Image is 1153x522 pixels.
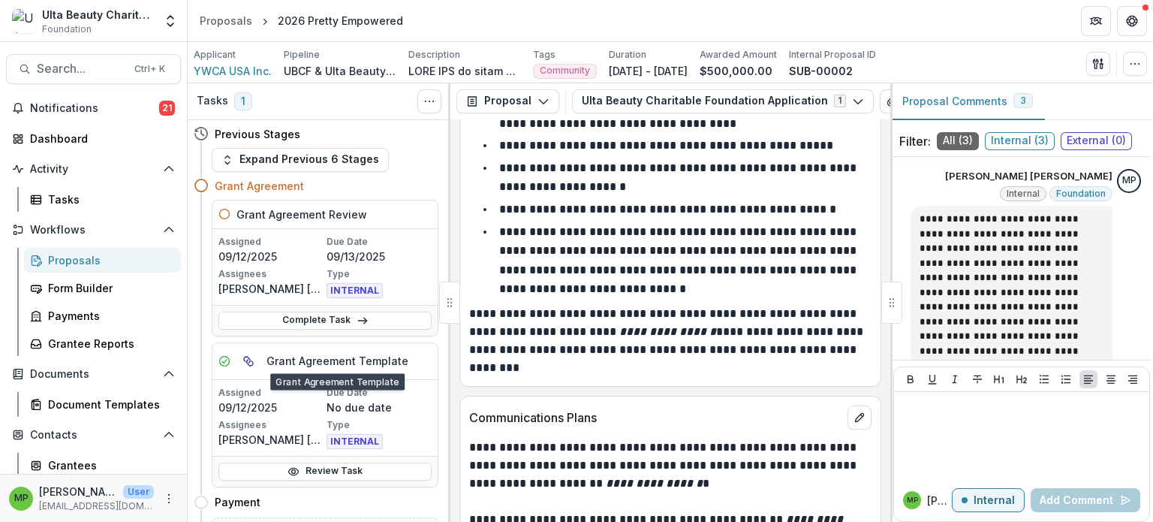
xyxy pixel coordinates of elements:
button: Ordered List [1057,370,1075,388]
button: Proposal Comments [890,83,1045,120]
button: Expand Previous 6 Stages [212,148,389,172]
span: External ( 0 ) [1061,132,1132,150]
div: Form Builder [48,280,169,296]
a: Dashboard [6,126,181,151]
span: Documents [30,368,157,381]
p: User [123,485,154,499]
button: View Attached Files [880,89,904,113]
p: Assigned [218,386,324,400]
p: Due Date [327,235,432,249]
a: Payments [24,303,181,328]
a: Grantees [24,453,181,478]
h4: Grant Agreement [215,178,304,194]
p: Description [408,48,460,62]
p: Awarded Amount [700,48,777,62]
button: Italicize [946,370,964,388]
button: Heading 2 [1013,370,1031,388]
p: Communications Plans [469,409,841,427]
span: Internal ( 3 ) [985,132,1055,150]
p: LORE IPS do sitam co adipisci eli seddoeiusm temporincid utla Etdo Magnaa en adminim Veniam Quisn... [408,63,521,79]
button: More [160,490,178,508]
span: Foundation [1056,189,1106,199]
div: Grantees [48,457,169,473]
button: Bold [902,370,920,388]
button: Add Comment [1031,488,1140,512]
button: Align Left [1079,370,1097,388]
p: Applicant [194,48,236,62]
div: Ulta Beauty Charitable Foundation [42,7,154,23]
div: Marisch Perera [14,493,29,503]
p: Filter: [899,132,931,150]
span: INTERNAL [327,434,383,449]
button: Ulta Beauty Charitable Foundation Application1 [572,89,874,113]
h3: Tasks [197,95,228,107]
span: 3 [1020,95,1026,106]
span: All ( 3 ) [937,132,979,150]
p: Due Date [327,386,432,400]
p: Assignees [218,267,324,281]
div: Tasks [48,192,169,207]
button: Open Contacts [6,423,181,447]
p: [PERSON_NAME] [PERSON_NAME] [218,281,324,297]
p: 09/12/2025 [218,400,324,415]
span: Search... [37,62,125,76]
p: Type [327,267,432,281]
h5: Grant Agreement Review [236,207,367,222]
div: Document Templates [48,397,169,412]
button: Strike [968,370,986,388]
button: Internal [952,488,1025,512]
div: Marisch Perera [907,496,918,504]
button: Heading 1 [990,370,1008,388]
span: 1 [234,92,252,110]
a: YWCA USA Inc. [194,63,272,79]
img: Ulta Beauty Charitable Foundation [12,9,36,33]
p: Duration [609,48,646,62]
a: Proposals [194,10,258,32]
div: Ctrl + K [131,61,168,77]
div: Proposals [200,13,252,29]
button: Get Help [1117,6,1147,36]
div: 2026 Pretty Empowered [278,13,403,29]
button: Open Documents [6,362,181,386]
button: Bullet List [1035,370,1053,388]
p: UBCF & Ulta Beauty Grant Workflow [284,63,396,79]
button: Align Center [1102,370,1120,388]
p: Internal [974,494,1015,507]
button: View dependent tasks [236,349,260,373]
p: [PERSON_NAME] [PERSON_NAME] [218,432,324,448]
div: Grantee Reports [48,336,169,352]
h5: Grant Agreement Template [266,353,408,369]
p: Assigned [218,235,324,249]
a: Proposals [24,248,181,273]
p: Assignees [218,418,324,432]
span: Notifications [30,102,159,115]
span: Contacts [30,429,157,442]
button: Open Workflows [6,218,181,242]
p: [PERSON_NAME] P [927,493,952,508]
span: 21 [159,101,175,116]
p: [PERSON_NAME] [PERSON_NAME] [39,484,117,499]
button: Align Right [1124,370,1142,388]
a: Form Builder [24,276,181,300]
nav: breadcrumb [194,10,409,32]
h4: Payment [215,494,260,510]
button: Underline [923,370,941,388]
p: SUB-00002 [789,63,853,79]
a: Document Templates [24,392,181,417]
button: edit [847,406,872,430]
p: [DATE] - [DATE] [609,63,688,79]
p: 09/12/2025 [218,249,324,264]
p: Type [327,418,432,432]
a: Grantee Reports [24,331,181,356]
button: Open entity switcher [160,6,181,36]
button: Search... [6,54,181,84]
span: Foundation [42,23,92,36]
button: Toggle View Cancelled Tasks [417,89,441,113]
p: $500,000.00 [700,63,772,79]
p: No due date [327,400,432,415]
h4: Previous Stages [215,126,300,142]
p: 09/13/2025 [327,249,432,264]
p: Pipeline [284,48,320,62]
p: Tags [533,48,555,62]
